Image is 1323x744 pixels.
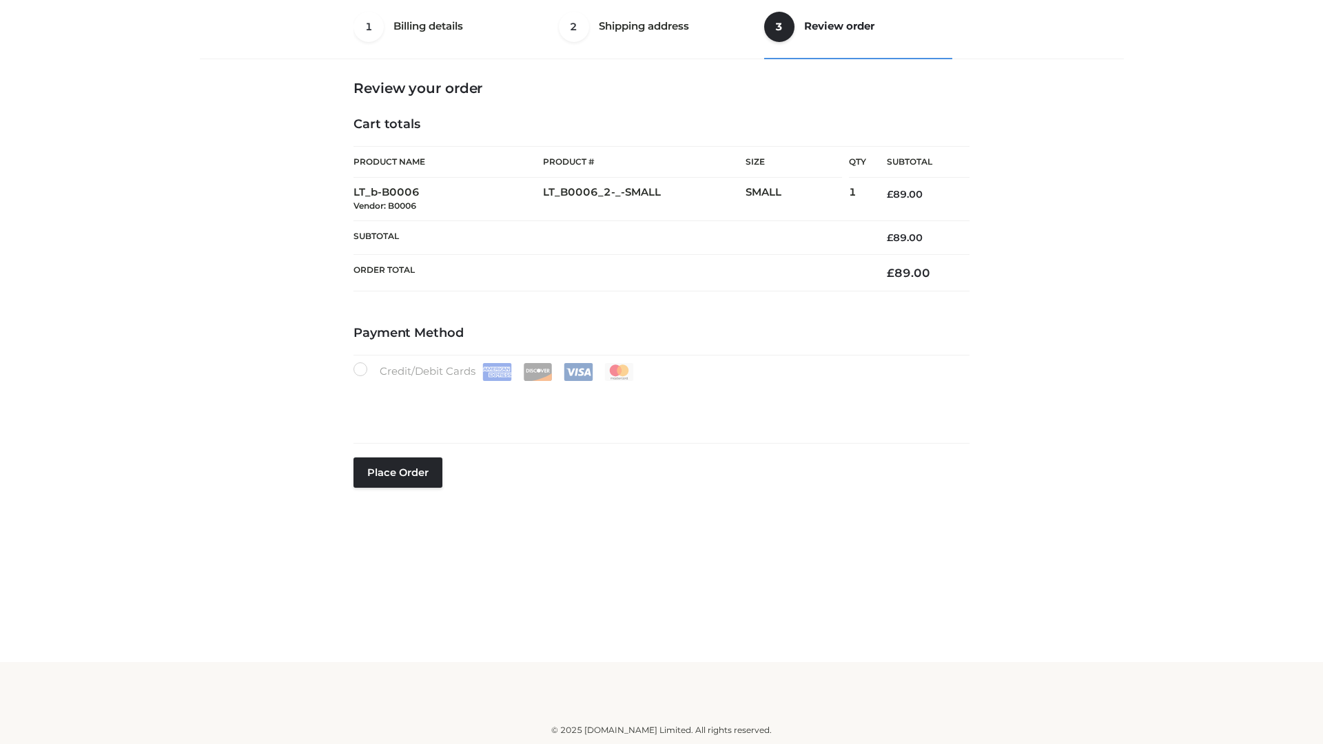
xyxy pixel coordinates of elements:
th: Subtotal [866,147,970,178]
h4: Cart totals [353,117,970,132]
th: Subtotal [353,220,866,254]
span: £ [887,231,893,244]
label: Credit/Debit Cards [353,362,635,381]
td: LT_B0006_2-_-SMALL [543,178,746,221]
td: 1 [849,178,866,221]
small: Vendor: B0006 [353,200,416,211]
td: SMALL [746,178,849,221]
div: © 2025 [DOMAIN_NAME] Limited. All rights reserved. [205,723,1118,737]
img: Amex [482,363,512,381]
img: Visa [564,363,593,381]
th: Order Total [353,255,866,291]
img: Discover [523,363,553,381]
bdi: 89.00 [887,266,930,280]
h3: Review your order [353,80,970,96]
th: Size [746,147,842,178]
bdi: 89.00 [887,188,923,200]
td: LT_b-B0006 [353,178,543,221]
span: £ [887,188,893,200]
th: Product # [543,146,746,178]
h4: Payment Method [353,326,970,341]
bdi: 89.00 [887,231,923,244]
th: Product Name [353,146,543,178]
th: Qty [849,146,866,178]
img: Mastercard [604,363,634,381]
span: £ [887,266,894,280]
button: Place order [353,457,442,488]
iframe: Secure payment input frame [351,378,967,428]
